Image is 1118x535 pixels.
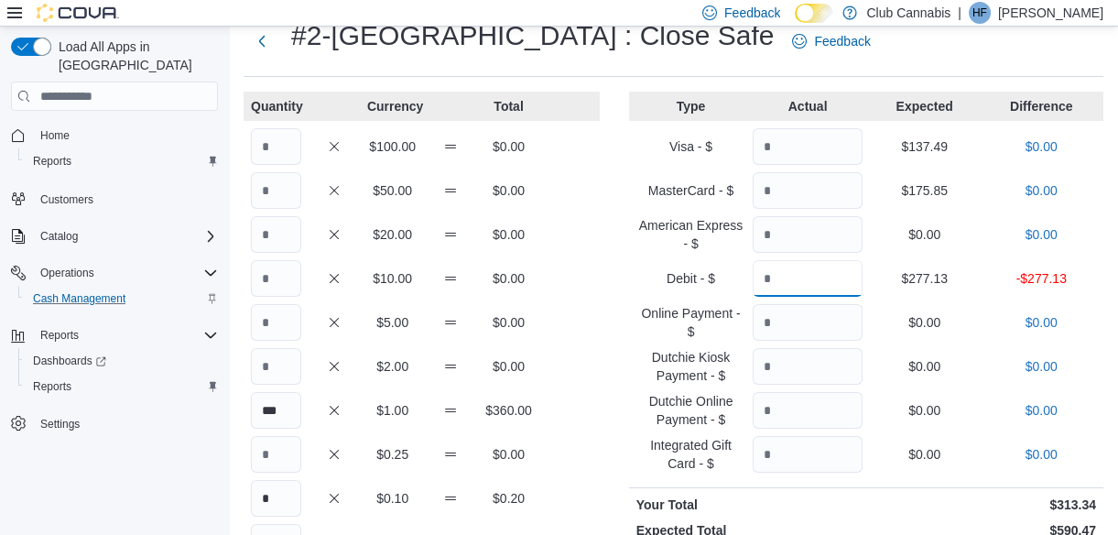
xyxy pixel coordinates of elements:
input: Quantity [753,172,863,209]
input: Quantity [753,436,863,473]
p: $5.00 [367,313,418,332]
a: Reports [26,376,79,398]
p: $360.00 [483,401,534,420]
p: $0.00 [870,445,980,464]
p: $0.00 [483,445,534,464]
input: Quantity [753,216,863,253]
p: Club Cannabis [866,2,950,24]
a: Cash Management [26,288,133,310]
button: Reports [4,322,225,348]
p: Debit - $ [636,269,746,288]
p: $277.13 [870,269,980,288]
p: $20.00 [367,225,418,244]
span: Home [33,124,218,147]
button: Next [244,23,280,60]
input: Quantity [251,260,301,297]
p: $313.34 [870,496,1096,514]
p: $0.00 [870,401,980,420]
p: $10.00 [367,269,418,288]
a: Dashboards [18,348,225,374]
p: $100.00 [367,137,418,156]
input: Dark Mode [795,4,833,23]
p: Expected [870,97,980,115]
input: Quantity [251,304,301,341]
p: Total [483,97,534,115]
p: MasterCard - $ [636,181,746,200]
span: Home [40,128,70,143]
span: Catalog [40,229,78,244]
p: American Express - $ [636,216,746,253]
a: Dashboards [26,350,114,372]
span: Catalog [33,225,218,247]
p: $175.85 [870,181,980,200]
input: Quantity [251,480,301,517]
p: $0.00 [986,137,1096,156]
span: HF [972,2,987,24]
span: Dashboards [33,354,106,368]
p: $0.00 [986,181,1096,200]
p: $0.00 [483,313,534,332]
span: Reports [33,379,71,394]
p: Quantity [251,97,301,115]
span: Operations [33,262,218,284]
span: Settings [33,412,218,435]
p: $0.00 [870,357,980,376]
span: Dark Mode [795,23,796,24]
span: Reports [33,324,218,346]
input: Quantity [753,348,863,385]
p: Actual [753,97,863,115]
span: Cash Management [26,288,218,310]
span: Dashboards [26,350,218,372]
p: Online Payment - $ [636,304,746,341]
span: Feedback [724,4,780,22]
p: $0.00 [483,357,534,376]
p: Visa - $ [636,137,746,156]
a: Customers [33,189,101,211]
a: Settings [33,413,87,435]
p: $0.00 [870,225,980,244]
p: $2.00 [367,357,418,376]
span: Reports [26,376,218,398]
input: Quantity [251,348,301,385]
input: Quantity [251,216,301,253]
button: Operations [4,260,225,286]
p: Integrated Gift Card - $ [636,436,746,473]
p: | [958,2,961,24]
img: Cova [37,4,119,22]
span: Customers [40,192,93,207]
p: [PERSON_NAME] [998,2,1103,24]
input: Quantity [753,392,863,429]
p: $0.00 [986,357,1096,376]
p: Dutchie Kiosk Payment - $ [636,348,746,385]
button: Settings [4,410,225,437]
button: Catalog [4,224,225,249]
p: $137.49 [870,137,980,156]
span: Reports [40,328,79,343]
span: Reports [33,154,71,169]
p: Currency [367,97,418,115]
p: $0.00 [986,445,1096,464]
button: Home [4,122,225,148]
p: Difference [986,97,1096,115]
input: Quantity [251,392,301,429]
a: Reports [26,150,79,172]
button: Customers [4,185,225,212]
p: Type [636,97,746,115]
nav: Complex example [11,115,218,485]
span: Cash Management [33,291,125,306]
span: Customers [33,187,218,210]
p: $0.00 [483,181,534,200]
p: $50.00 [367,181,418,200]
input: Quantity [251,436,301,473]
p: $0.00 [483,269,534,288]
span: Operations [40,266,94,280]
p: Your Total [636,496,863,514]
input: Quantity [753,260,863,297]
input: Quantity [251,172,301,209]
p: -$277.13 [986,269,1096,288]
input: Quantity [753,304,863,341]
span: Feedback [814,32,870,50]
input: Quantity [753,128,863,165]
button: Cash Management [18,286,225,311]
span: Settings [40,417,80,431]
